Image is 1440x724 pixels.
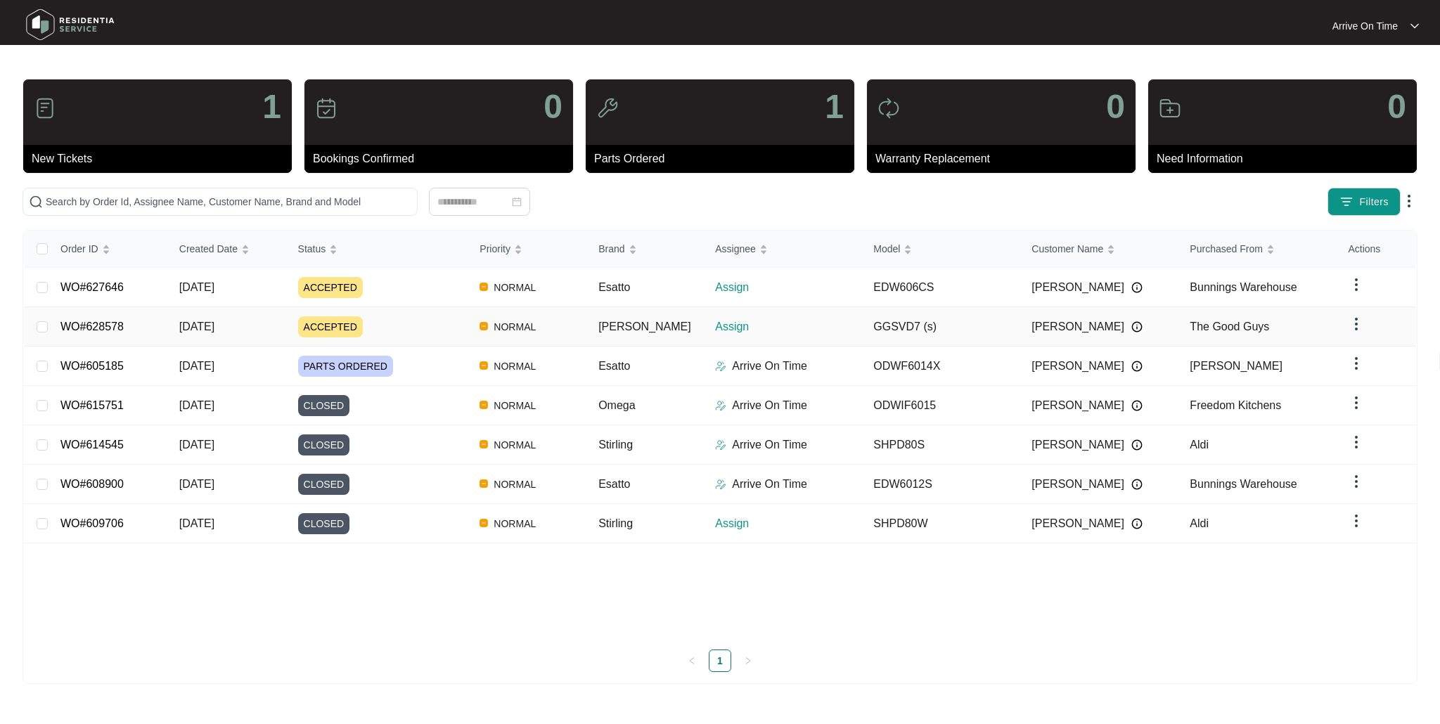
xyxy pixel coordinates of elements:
img: Info icon [1131,479,1143,490]
button: left [681,649,703,672]
span: [DATE] [179,321,214,332]
td: ODWF6014X [862,347,1020,386]
span: Filters [1359,195,1389,209]
th: Purchased From [1178,231,1337,268]
span: [DATE] [179,439,214,451]
a: WO#608900 [60,478,124,490]
img: dropdown arrow [1401,193,1417,209]
img: Vercel Logo [480,519,488,527]
span: CLOSED [298,513,350,534]
th: Order ID [49,231,168,268]
th: Model [862,231,1020,268]
span: [DATE] [179,478,214,490]
img: search-icon [29,195,43,209]
a: WO#628578 [60,321,124,332]
th: Actions [1337,231,1416,268]
p: Arrive On Time [732,358,807,375]
span: CLOSED [298,434,350,455]
img: Vercel Logo [480,440,488,448]
img: dropdown arrow [1348,512,1365,529]
td: GGSVD7 (s) [862,307,1020,347]
img: Vercel Logo [480,361,488,370]
p: 0 [544,90,562,124]
p: Arrive On Time [1332,19,1398,33]
span: Esatto [598,478,630,490]
span: [PERSON_NAME] [1031,358,1124,375]
span: CLOSED [298,474,350,495]
p: New Tickets [32,150,292,167]
p: Bookings Confirmed [313,150,573,167]
a: WO#609706 [60,517,124,529]
span: NORMAL [488,437,541,453]
p: Arrive On Time [732,397,807,414]
a: WO#627646 [60,281,124,293]
img: dropdown arrow [1348,434,1365,451]
span: Bunnings Warehouse [1190,281,1297,293]
span: Freedom Kitchens [1190,399,1281,411]
span: left [688,657,696,665]
span: Omega [598,399,635,411]
img: dropdown arrow [1410,22,1419,30]
span: Customer Name [1031,241,1103,257]
span: [DATE] [179,399,214,411]
p: Parts Ordered [594,150,854,167]
img: icon [596,97,619,119]
td: SHPD80W [862,504,1020,543]
a: 1 [709,650,731,671]
span: Aldi [1190,439,1209,451]
img: Assigner Icon [715,400,726,411]
a: WO#615751 [60,399,124,411]
span: Esatto [598,360,630,372]
img: Assigner Icon [715,479,726,490]
span: Bunnings Warehouse [1190,478,1297,490]
p: Assign [715,279,862,296]
img: Vercel Logo [480,322,488,330]
th: Status [287,231,469,268]
li: Previous Page [681,649,703,672]
span: [PERSON_NAME] [1190,360,1282,372]
span: [PERSON_NAME] [598,321,691,332]
input: Search by Order Id, Assignee Name, Customer Name, Brand and Model [46,194,411,209]
p: Assign [715,318,862,335]
img: Vercel Logo [480,283,488,291]
span: Aldi [1190,517,1209,529]
span: [PERSON_NAME] [1031,279,1124,296]
img: icon [34,97,56,119]
p: Assign [715,515,862,532]
span: [PERSON_NAME] [1031,437,1124,453]
th: Assignee [704,231,862,268]
img: Info icon [1131,518,1143,529]
td: SHPD80S [862,425,1020,465]
th: Customer Name [1020,231,1178,268]
img: residentia service logo [21,4,120,46]
span: Stirling [598,439,633,451]
th: Priority [468,231,587,268]
img: dropdown arrow [1348,276,1365,293]
span: PARTS ORDERED [298,356,393,377]
span: NORMAL [488,279,541,296]
span: Status [298,241,326,257]
img: dropdown arrow [1348,394,1365,411]
span: right [744,657,752,665]
span: Priority [480,241,510,257]
p: 1 [262,90,281,124]
span: The Good Guys [1190,321,1269,332]
th: Created Date [168,231,287,268]
button: right [737,649,759,672]
a: WO#605185 [60,360,124,372]
img: icon [1159,97,1181,119]
img: Assigner Icon [715,361,726,372]
th: Brand [587,231,704,268]
span: [PERSON_NAME] [1031,397,1124,414]
p: Arrive On Time [732,476,807,493]
img: Vercel Logo [480,401,488,409]
span: Esatto [598,281,630,293]
span: Order ID [60,241,98,257]
img: Info icon [1131,321,1143,332]
span: NORMAL [488,397,541,414]
span: ACCEPTED [298,316,363,337]
img: Assigner Icon [715,439,726,451]
p: 1 [825,90,844,124]
li: Next Page [737,649,759,672]
span: [DATE] [179,281,214,293]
